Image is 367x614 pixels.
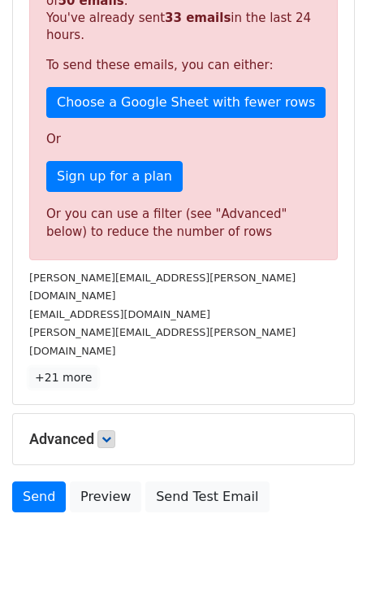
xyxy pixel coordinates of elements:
small: [EMAIL_ADDRESS][DOMAIN_NAME] [29,308,210,320]
h5: Advanced [29,430,338,448]
a: +21 more [29,368,97,388]
a: Send [12,481,66,512]
a: Choose a Google Sheet with fewer rows [46,87,326,118]
div: Widget de chat [286,536,367,614]
a: Preview [70,481,141,512]
a: Send Test Email [145,481,269,512]
strong: 33 emails [165,11,231,25]
a: Sign up for a plan [46,161,183,192]
iframe: Chat Widget [286,536,367,614]
small: [PERSON_NAME][EMAIL_ADDRESS][PERSON_NAME][DOMAIN_NAME] [29,272,296,303]
p: To send these emails, you can either: [46,57,321,74]
small: [PERSON_NAME][EMAIL_ADDRESS][PERSON_NAME][DOMAIN_NAME] [29,326,296,357]
div: Or you can use a filter (see "Advanced" below) to reduce the number of rows [46,205,321,242]
p: Or [46,131,321,148]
